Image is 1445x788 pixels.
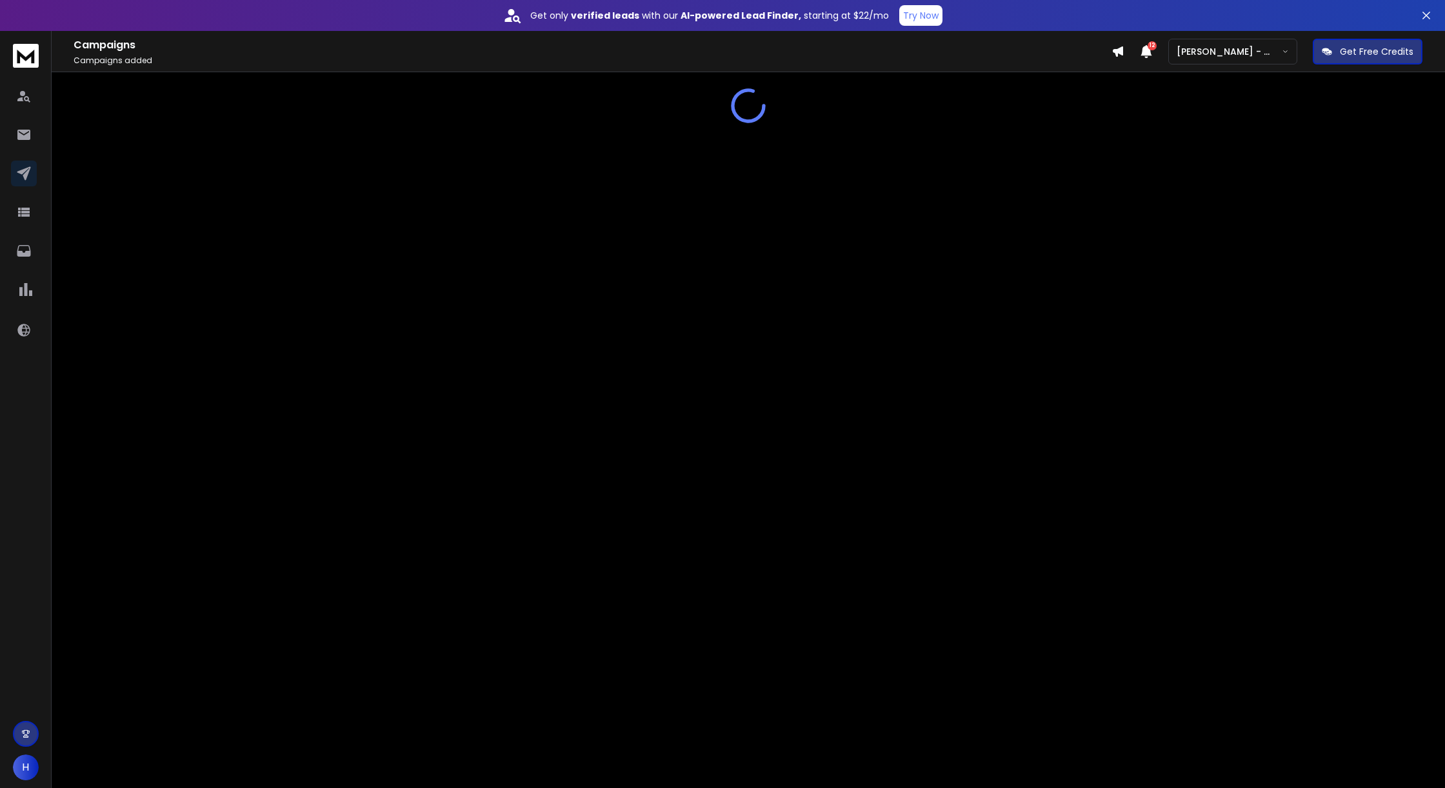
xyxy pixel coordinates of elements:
[530,9,889,22] p: Get only with our starting at $22/mo
[1340,45,1413,58] p: Get Free Credits
[74,37,1111,53] h1: Campaigns
[899,5,942,26] button: Try Now
[13,754,39,780] button: H
[13,44,39,68] img: logo
[1177,45,1282,58] p: [PERSON_NAME] - OnPoint Recruitment
[903,9,939,22] p: Try Now
[1148,41,1157,50] span: 12
[1313,39,1422,64] button: Get Free Credits
[571,9,639,22] strong: verified leads
[74,55,1111,66] p: Campaigns added
[681,9,801,22] strong: AI-powered Lead Finder,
